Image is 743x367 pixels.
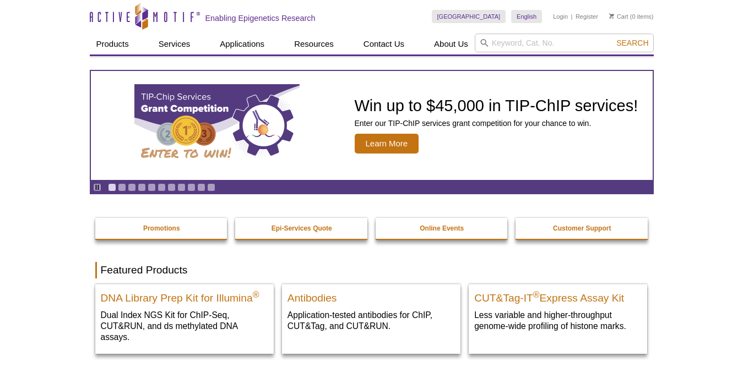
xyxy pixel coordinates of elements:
[616,39,648,47] span: Search
[152,34,197,54] a: Services
[288,34,340,54] a: Resources
[177,183,186,191] a: Go to slide 8
[118,183,126,191] a: Go to slide 2
[93,183,101,191] a: Toggle autoplay
[95,284,274,354] a: DNA Library Prep Kit for Illumina DNA Library Prep Kit for Illumina® Dual Index NGS Kit for ChIP-...
[207,183,215,191] a: Go to slide 11
[108,183,116,191] a: Go to slide 1
[288,309,455,332] p: Application-tested antibodies for ChIP, CUT&Tag, and CUT&RUN.
[143,224,180,232] strong: Promotions
[138,183,146,191] a: Go to slide 4
[609,13,628,20] a: Cart
[474,309,642,332] p: Less variable and higher-throughput genome-wide profiling of histone marks​.
[357,34,411,54] a: Contact Us
[609,13,614,19] img: Your Cart
[288,287,455,304] h2: Antibodies
[128,183,136,191] a: Go to slide 3
[158,183,166,191] a: Go to slide 6
[205,13,316,23] h2: Enabling Epigenetics Research
[101,309,268,343] p: Dual Index NGS Kit for ChIP-Seq, CUT&RUN, and ds methylated DNA assays.
[474,287,642,304] h2: CUT&Tag-IT Express Assay Kit
[213,34,271,54] a: Applications
[91,71,653,180] a: TIP-ChIP Services Grant Competition Win up to $45,000 in TIP-ChIP services! Enter our TIP-ChIP se...
[553,13,568,20] a: Login
[516,218,649,239] a: Customer Support
[235,218,368,239] a: Epi-Services Quote
[576,13,598,20] a: Register
[613,38,652,48] button: Search
[253,290,259,299] sup: ®
[272,224,332,232] strong: Epi-Services Quote
[533,290,540,299] sup: ®
[427,34,475,54] a: About Us
[90,34,135,54] a: Products
[197,183,205,191] a: Go to slide 10
[101,287,268,304] h2: DNA Library Prep Kit for Illumina
[432,10,506,23] a: [GEOGRAPHIC_DATA]
[355,118,638,128] p: Enter our TIP-ChIP services grant competition for your chance to win.
[95,218,229,239] a: Promotions
[148,183,156,191] a: Go to slide 5
[95,262,648,278] h2: Featured Products
[282,284,460,343] a: All Antibodies Antibodies Application-tested antibodies for ChIP, CUT&Tag, and CUT&RUN.
[469,284,647,343] a: CUT&Tag-IT® Express Assay Kit CUT&Tag-IT®Express Assay Kit Less variable and higher-throughput ge...
[355,134,419,154] span: Learn More
[553,224,611,232] strong: Customer Support
[355,97,638,114] h2: Win up to $45,000 in TIP-ChIP services!
[167,183,176,191] a: Go to slide 7
[376,218,509,239] a: Online Events
[511,10,542,23] a: English
[420,224,464,232] strong: Online Events
[609,10,654,23] li: (0 items)
[187,183,196,191] a: Go to slide 9
[571,10,573,23] li: |
[134,84,300,167] img: TIP-ChIP Services Grant Competition
[475,34,654,52] input: Keyword, Cat. No.
[91,71,653,180] article: TIP-ChIP Services Grant Competition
